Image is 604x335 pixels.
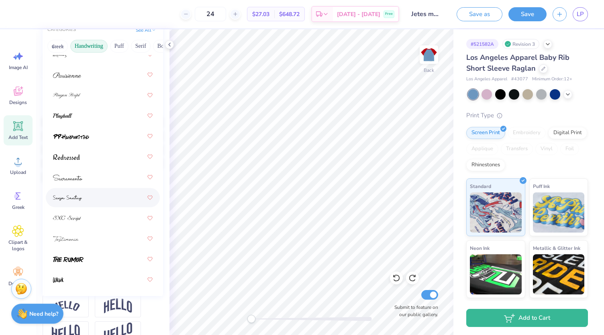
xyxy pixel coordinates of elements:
[508,7,547,21] button: Save
[466,39,498,49] div: # 521582A
[8,134,28,141] span: Add Text
[279,10,300,18] span: $648.72
[577,10,584,19] span: LP
[53,52,66,57] img: Montez
[53,93,81,98] img: Pinyon Script
[466,53,569,73] span: Los Angeles Apparel Baby Rib Short Sleeve Raglan
[47,40,68,53] button: Greek
[470,192,522,233] img: Standard
[508,127,546,139] div: Embroidery
[560,143,579,155] div: Foil
[53,257,84,262] img: The Rumor
[10,169,26,176] span: Upload
[533,182,550,190] span: Puff Ink
[424,67,434,74] div: Back
[533,254,585,294] img: Metallic & Glitter Ink
[9,64,28,71] span: Image AI
[466,143,498,155] div: Applique
[535,143,558,155] div: Vinyl
[466,159,505,171] div: Rhinestones
[8,280,28,287] span: Decorate
[421,47,437,63] img: Back
[131,40,151,53] button: Serif
[247,315,255,323] div: Accessibility label
[548,127,587,139] div: Digital Print
[110,40,129,53] button: Puff
[53,216,81,221] img: SNC Script
[53,154,80,160] img: Redressed
[133,26,158,34] button: See All
[470,182,491,190] span: Standard
[385,11,393,17] span: Free
[53,113,72,119] img: Playball
[390,304,438,318] label: Submit to feature on our public gallery.
[405,6,445,22] input: Untitled Design
[470,254,522,294] img: Neon Ink
[104,298,132,314] img: Arch
[53,72,81,78] img: Parisienne
[466,111,588,120] div: Print Type
[466,309,588,327] button: Add to Cart
[466,76,507,83] span: Los Angeles Apparel
[53,236,79,242] img: Testimonia
[195,7,226,21] input: – –
[532,76,572,83] span: Minimum Order: 12 +
[9,99,27,106] span: Designs
[12,204,24,210] span: Greek
[252,10,269,18] span: $27.03
[457,7,502,21] button: Save as
[470,244,490,252] span: Neon Ink
[337,10,380,18] span: [DATE] - [DATE]
[53,134,89,139] img: PP Handwriting
[502,39,539,49] div: Revision 3
[5,239,31,252] span: Clipart & logos
[533,244,580,252] span: Metallic & Glitter Ink
[70,40,108,53] button: Handwriting
[533,192,585,233] img: Puff Ink
[29,310,58,318] strong: Need help?
[53,195,82,201] img: Senja Santuy
[501,143,533,155] div: Transfers
[466,127,505,139] div: Screen Print
[511,76,528,83] span: # 43077
[573,7,588,21] a: LP
[153,40,173,53] button: Bold
[47,27,76,33] div: CATEGORIES
[53,175,82,180] img: Sacramento
[53,277,63,283] img: Wkwk
[52,301,80,312] img: Arc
